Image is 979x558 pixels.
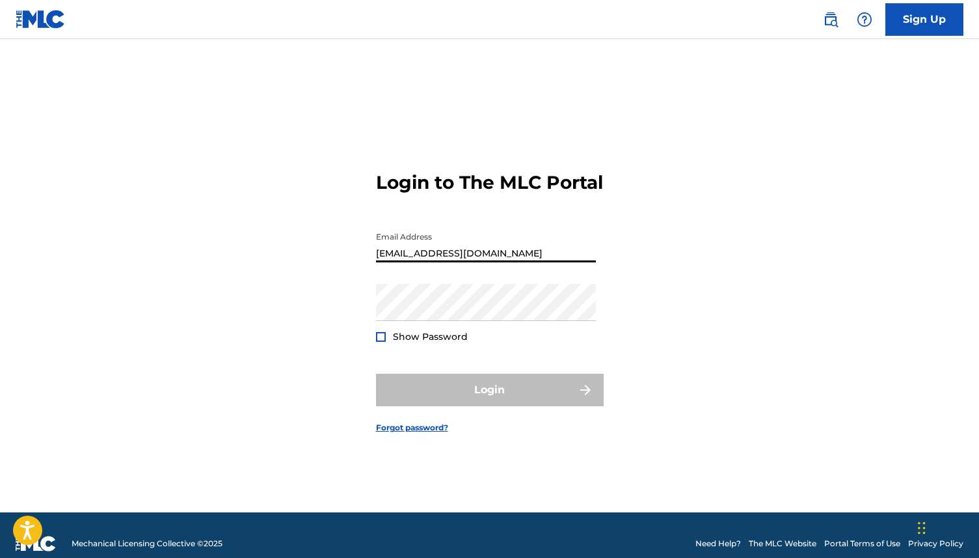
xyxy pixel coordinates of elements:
img: search [823,12,838,27]
div: Help [852,7,878,33]
iframe: Chat Widget [914,495,979,558]
img: help [857,12,872,27]
img: logo [16,536,56,551]
a: Sign Up [885,3,963,36]
a: Need Help? [695,538,741,550]
span: Mechanical Licensing Collective © 2025 [72,538,222,550]
h3: Login to The MLC Portal [376,171,603,194]
a: Public Search [818,7,844,33]
img: MLC Logo [16,10,66,29]
a: Portal Terms of Use [824,538,900,550]
a: Forgot password? [376,422,448,434]
div: Drag [918,509,926,548]
span: Show Password [393,331,468,342]
a: Privacy Policy [908,538,963,550]
a: The MLC Website [749,538,816,550]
